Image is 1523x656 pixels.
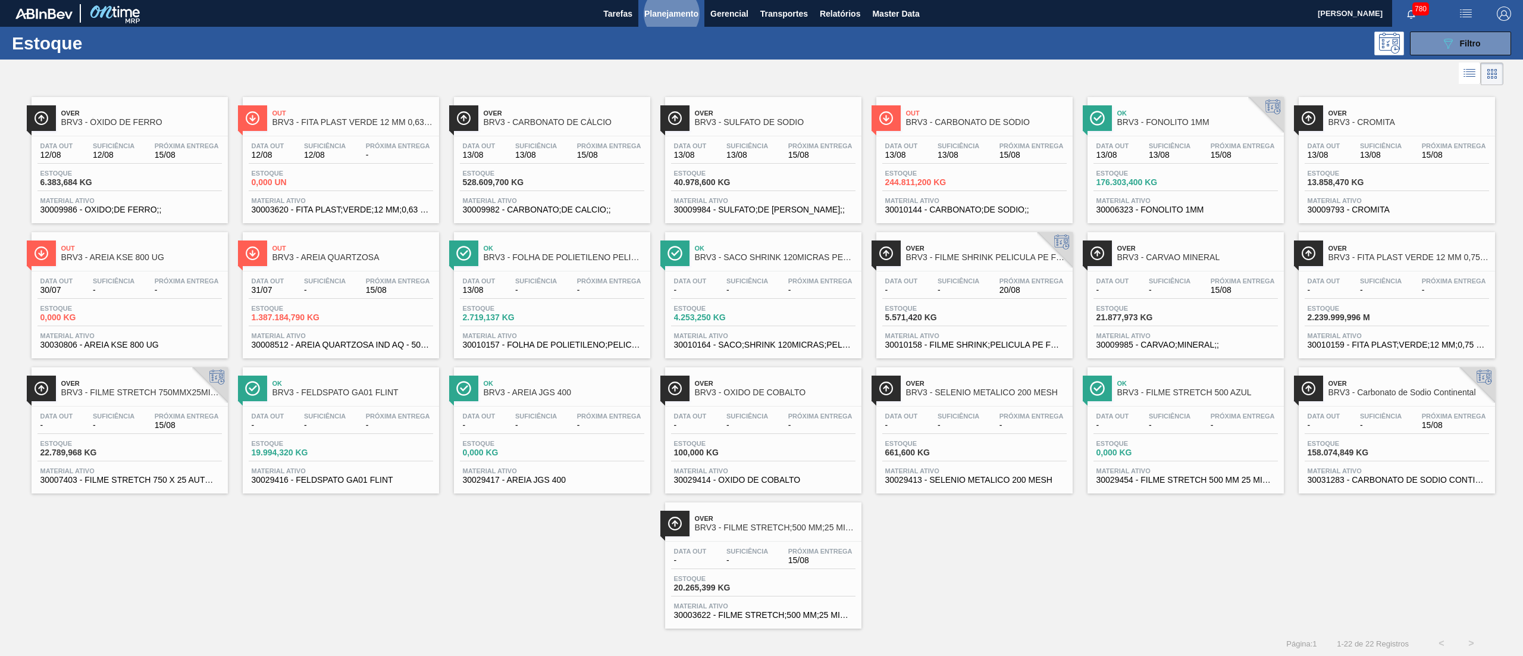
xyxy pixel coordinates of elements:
span: Data out [674,413,707,420]
a: ÍconeOverBRV3 - SELENIO METALICO 200 MESHData out-Suficiência-Próxima Entrega-Estoque661,600 KGMa... [867,358,1079,493]
span: Suficiência [515,413,557,420]
span: Data out [40,142,73,149]
span: Estoque [252,305,335,312]
span: Data out [885,142,918,149]
span: Data out [885,277,918,285]
a: ÍconeOverBRV3 - ÓXIDO DE FERROData out12/08Suficiência12/08Próxima Entrega15/08Estoque6.383,684 K... [23,88,234,223]
span: - [93,286,134,295]
span: BRV3 - FILME SHRINK PELICULA PE FOLHA LARG 240 [906,253,1067,262]
span: Material ativo [1096,467,1275,474]
span: - [1096,421,1129,430]
span: - [788,421,853,430]
span: Estoque [1096,170,1180,177]
span: 30007403 - FILME STRETCH 750 X 25 AUTOMATICO [40,476,219,485]
span: - [938,421,979,430]
span: Material ativo [252,197,430,204]
span: 15/08 [366,286,430,295]
span: Material ativo [252,467,430,474]
img: Ícone [245,111,260,126]
span: - [885,286,918,295]
span: - [1149,421,1190,430]
img: Ícone [456,381,471,396]
span: 158.074,849 KG [1308,448,1391,457]
span: Material ativo [40,332,219,339]
span: BRV3 - SELENIO METALICO 200 MESH [906,388,1067,397]
span: Suficiência [304,142,346,149]
span: Ok [1117,380,1278,387]
span: Próxima Entrega [577,413,641,420]
span: - [1422,286,1486,295]
img: Ícone [245,381,260,396]
span: - [885,421,918,430]
span: 528.609,700 KG [463,178,546,187]
span: Over [61,110,222,117]
span: 30009793 - CROMITA [1308,205,1486,214]
span: Material ativo [1308,332,1486,339]
span: Suficiência [1360,142,1402,149]
span: - [999,421,1064,430]
span: 15/08 [999,151,1064,160]
span: Material ativo [252,332,430,339]
span: 15/08 [1422,151,1486,160]
span: 30010159 - FITA PLAST;VERDE;12 MM;0,75 MM;2000 M;FU [1308,341,1486,349]
span: - [674,421,707,430]
span: - [252,421,284,430]
span: Suficiência [515,142,557,149]
span: 0,000 KG [463,448,546,457]
span: - [1308,286,1340,295]
span: 13/08 [726,151,768,160]
a: ÍconeOverBRV3 - FILME SHRINK PELICULA PE FOLHA LARG 240Data out-Suficiência-Próxima Entrega20/08E... [867,223,1079,358]
span: Material ativo [674,467,853,474]
span: Suficiência [726,142,768,149]
span: Suficiência [1360,277,1402,285]
span: Transportes [760,7,808,21]
span: 21.877,973 KG [1096,313,1180,322]
span: Suficiência [938,413,979,420]
a: ÍconeOkBRV3 - FILME STRETCH 500 AZULData out-Suficiência-Próxima Entrega-Estoque0,000 KGMaterial ... [1079,358,1290,493]
a: ÍconeOverBRV3 - FILME STRETCH 750MMX25MICRAData out-Suficiência-Próxima Entrega15/08Estoque22.789... [23,358,234,493]
span: 13/08 [515,151,557,160]
span: 30006323 - FONOLITO 1MM [1096,205,1275,214]
span: Data out [674,142,707,149]
a: ÍconeOverBRV3 - Carbonato de Sodio ContinentalData out-Suficiência-Próxima Entrega15/08Estoque158... [1290,358,1501,493]
span: Estoque [1308,440,1391,447]
span: Material ativo [463,197,641,204]
span: BRV3 - CARBONATO DE CÁLCIO [484,118,644,127]
span: - [726,286,768,295]
span: Estoque [885,170,969,177]
span: - [515,421,557,430]
span: Data out [252,277,284,285]
span: - [1211,421,1275,430]
span: Out [272,110,433,117]
img: Ícone [1090,246,1105,261]
span: 15/08 [788,151,853,160]
span: Material ativo [1096,197,1275,204]
span: Estoque [40,440,124,447]
span: Over [1328,110,1489,117]
img: Ícone [668,111,682,126]
span: Próxima Entrega [788,413,853,420]
a: ÍconeOutBRV3 - AREIA QUARTZOSAData out31/07Suficiência-Próxima Entrega15/08Estoque1.387.184,790 K... [234,223,445,358]
span: Material ativo [1096,332,1275,339]
span: 6.383,684 KG [40,178,124,187]
span: BRV3 - FITA PLAST VERDE 12 MM 0,75 MM 2000 M FU [1328,253,1489,262]
span: 30009985 - CARVAO;MINERAL;; [1096,341,1275,349]
span: Suficiência [515,277,557,285]
img: Ícone [34,246,49,261]
span: 30/07 [40,286,73,295]
span: 30009984 - SULFATO;DE SODIO ANIDRO;; [674,205,853,214]
span: Data out [1096,413,1129,420]
span: Próxima Entrega [577,277,641,285]
span: - [515,286,557,295]
span: Próxima Entrega [1211,277,1275,285]
img: Ícone [456,246,471,261]
span: 30010164 - SACO;SHRINK 120MICRAS;PELICULA PE FOLHA [674,341,853,349]
span: Estoque [885,305,969,312]
span: Data out [1308,413,1340,420]
span: BRV3 - OXIDO DE COBALTO [695,388,855,397]
span: BRV3 - FILME STRETCH 500 AZUL [1117,388,1278,397]
a: ÍconeOutBRV3 - CARBONATO DE SÓDIOData out13/08Suficiência13/08Próxima Entrega15/08Estoque244.811,... [867,88,1079,223]
span: 1.387.184,790 KG [252,313,335,322]
span: Material ativo [885,332,1064,339]
a: ÍconeOverBRV3 - OXIDO DE COBALTOData out-Suficiência-Próxima Entrega-Estoque100,000 KGMaterial at... [656,358,867,493]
